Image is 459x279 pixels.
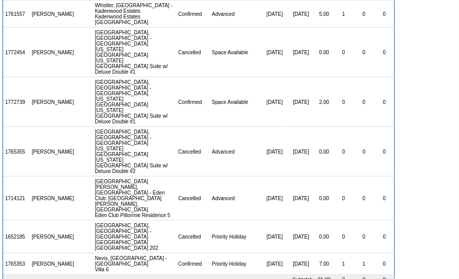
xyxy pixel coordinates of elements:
[315,127,334,177] td: 0.00
[30,28,76,77] td: [PERSON_NAME]
[3,77,30,127] td: 1772739
[315,177,334,221] td: 0.00
[374,177,394,221] td: 0
[315,28,334,77] td: 0.00
[288,221,315,253] td: [DATE]
[288,28,315,77] td: [DATE]
[374,253,394,275] td: 0
[315,253,334,275] td: 7.00
[262,28,287,77] td: [DATE]
[374,221,394,253] td: 0
[334,177,354,221] td: 0
[210,127,262,177] td: Advanced
[93,127,176,177] td: [GEOGRAPHIC_DATA], [GEOGRAPHIC_DATA] - [GEOGRAPHIC_DATA] [US_STATE] [GEOGRAPHIC_DATA] [US_STATE][...
[315,1,334,28] td: 5.00
[354,221,375,253] td: 0
[354,28,375,77] td: 0
[262,1,287,28] td: [DATE]
[334,1,354,28] td: 1
[30,77,76,127] td: [PERSON_NAME]
[354,127,375,177] td: 0
[30,221,76,253] td: [PERSON_NAME]
[176,1,210,28] td: Confirmed
[3,177,30,221] td: 1714121
[374,127,394,177] td: 0
[30,177,76,221] td: [PERSON_NAME]
[288,1,315,28] td: [DATE]
[334,28,354,77] td: 0
[3,253,30,275] td: 1765353
[176,77,210,127] td: Confirmed
[334,127,354,177] td: 0
[354,1,375,28] td: 0
[374,77,394,127] td: 0
[315,221,334,253] td: 0.00
[262,127,287,177] td: [DATE]
[288,253,315,275] td: [DATE]
[210,77,262,127] td: Space Available
[334,253,354,275] td: 1
[262,253,287,275] td: [DATE]
[210,253,262,275] td: Priority Holiday
[334,221,354,253] td: 0
[93,28,176,77] td: [GEOGRAPHIC_DATA], [GEOGRAPHIC_DATA] - [GEOGRAPHIC_DATA] [US_STATE] [GEOGRAPHIC_DATA] [US_STATE][...
[3,1,30,28] td: 1761557
[288,77,315,127] td: [DATE]
[176,127,210,177] td: Cancelled
[354,253,375,275] td: 1
[210,1,262,28] td: Advanced
[3,221,30,253] td: 1652185
[30,127,76,177] td: [PERSON_NAME]
[374,28,394,77] td: 0
[334,77,354,127] td: 0
[93,77,176,127] td: [GEOGRAPHIC_DATA], [GEOGRAPHIC_DATA] - [GEOGRAPHIC_DATA] [US_STATE] [GEOGRAPHIC_DATA] [US_STATE][...
[93,221,176,253] td: [GEOGRAPHIC_DATA], [GEOGRAPHIC_DATA] - [GEOGRAPHIC_DATA] [GEOGRAPHIC_DATA] [GEOGRAPHIC_DATA] 202
[176,28,210,77] td: Cancelled
[262,221,287,253] td: [DATE]
[93,1,176,28] td: Whistler, [GEOGRAPHIC_DATA] - Kadenwood Estates Kadenwood Estates [GEOGRAPHIC_DATA]
[176,177,210,221] td: Cancelled
[288,127,315,177] td: [DATE]
[354,177,375,221] td: 0
[93,253,176,275] td: Nevis, [GEOGRAPHIC_DATA] - [GEOGRAPHIC_DATA] Villa 6
[210,28,262,77] td: Space Available
[315,77,334,127] td: 2.00
[210,221,262,253] td: Priority Holiday
[176,253,210,275] td: Confirmed
[93,177,176,221] td: [GEOGRAPHIC_DATA][PERSON_NAME], [GEOGRAPHIC_DATA] - Eden Club: [GEOGRAPHIC_DATA][PERSON_NAME], [G...
[262,177,287,221] td: [DATE]
[354,77,375,127] td: 0
[30,1,76,28] td: [PERSON_NAME]
[176,221,210,253] td: Cancelled
[3,127,30,177] td: 1765355
[210,177,262,221] td: Advanced
[288,177,315,221] td: [DATE]
[30,253,76,275] td: [PERSON_NAME]
[3,28,30,77] td: 1772454
[262,77,287,127] td: [DATE]
[374,1,394,28] td: 0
